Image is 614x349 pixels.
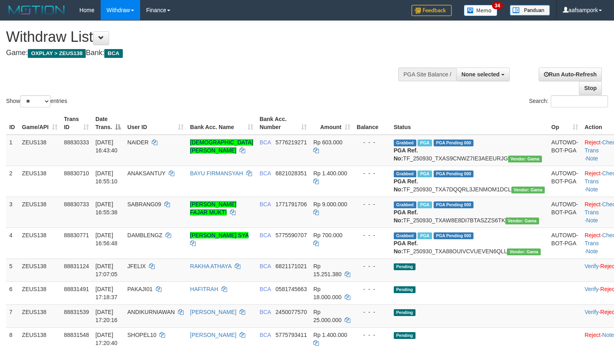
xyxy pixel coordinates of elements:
[256,112,310,135] th: Bank Acc. Number: activate to sort column ascending
[529,95,608,107] label: Search:
[357,169,387,177] div: - - -
[190,309,236,315] a: [PERSON_NAME]
[585,286,599,292] a: Verify
[64,309,89,315] span: 88831539
[394,170,416,177] span: Grabbed
[6,135,19,166] td: 1
[127,170,165,177] span: ANAKSANTUY
[394,140,416,146] span: Grabbed
[127,286,153,292] span: PAKAJI01
[508,156,542,162] span: Vendor URL: https://trx31.1velocity.biz
[260,309,271,315] span: BCA
[394,263,416,270] span: Pending
[6,112,19,135] th: ID
[19,259,61,281] td: ZEUS138
[124,112,187,135] th: User ID: activate to sort column ascending
[418,201,432,208] span: Marked by aafsolysreylen
[394,209,418,224] b: PGA Ref. No:
[61,112,92,135] th: Trans ID: activate to sort column ascending
[19,197,61,228] td: ZEUS138
[19,166,61,197] td: ZEUS138
[190,286,218,292] a: HAFITRAH
[6,49,401,57] h4: Game: Bank:
[19,135,61,166] td: ZEUS138
[260,232,271,238] span: BCA
[510,5,550,16] img: panduan.png
[357,262,387,270] div: - - -
[95,170,118,185] span: [DATE] 16:55:10
[456,68,510,81] button: None selected
[6,29,401,45] h1: Withdraw List
[313,286,341,300] span: Rp 18.000.000
[357,285,387,293] div: - - -
[418,140,432,146] span: Marked by aafsolysreylen
[64,263,89,269] span: 88831124
[190,201,236,216] a: [PERSON_NAME] FAJAR MUKTI
[260,170,271,177] span: BCA
[585,201,601,207] a: Reject
[190,232,248,238] a: [PERSON_NAME] SYA
[275,286,307,292] span: Copy 0581745663 to clipboard
[579,81,602,95] a: Stop
[275,332,307,338] span: Copy 5775793411 to clipboard
[394,332,416,339] span: Pending
[127,139,149,146] span: NAIDER
[6,304,19,327] td: 7
[313,309,341,323] span: Rp 25.000.000
[548,135,581,166] td: AUTOWD-BOT-PGA
[275,201,307,207] span: Copy 1771791706 to clipboard
[260,263,271,269] span: BCA
[548,228,581,259] td: AUTOWD-BOT-PGA
[6,228,19,259] td: 4
[394,286,416,293] span: Pending
[394,201,416,208] span: Grabbed
[127,309,175,315] span: ANDIKURNIAWAN
[19,304,61,327] td: ZEUS138
[20,95,50,107] select: Showentries
[357,200,387,208] div: - - -
[104,49,122,58] span: BCA
[6,259,19,281] td: 5
[19,112,61,135] th: Game/API: activate to sort column ascending
[6,95,67,107] label: Show entries
[585,232,601,238] a: Reject
[64,286,89,292] span: 88831491
[434,140,474,146] span: PGA Pending
[95,139,118,154] span: [DATE] 16:43:40
[394,178,418,193] b: PGA Ref. No:
[313,332,347,338] span: Rp 1.400.000
[127,201,161,207] span: SABRANG09
[391,228,548,259] td: TF_250930_TXA88OUIVCVUEVEN6QLL
[275,232,307,238] span: Copy 5775590707 to clipboard
[548,166,581,197] td: AUTOWD-BOT-PGA
[418,170,432,177] span: Marked by aafsolysreylen
[585,139,601,146] a: Reject
[354,112,391,135] th: Balance
[190,170,243,177] a: BAYU FIRMANSYAH
[434,201,474,208] span: PGA Pending
[95,286,118,300] span: [DATE] 17:18:37
[64,232,89,238] span: 88830771
[357,138,387,146] div: - - -
[190,139,253,154] a: [DEMOGRAPHIC_DATA][PERSON_NAME]
[585,263,599,269] a: Verify
[548,197,581,228] td: AUTOWD-BOT-PGA
[461,71,500,78] span: None selected
[586,155,598,162] a: Note
[19,281,61,304] td: ZEUS138
[95,263,118,277] span: [DATE] 17:07:05
[260,139,271,146] span: BCA
[64,170,89,177] span: 88830710
[313,170,347,177] span: Rp 1.400.000
[505,218,539,224] span: Vendor URL: https://trx31.1velocity.biz
[190,332,236,338] a: [PERSON_NAME]
[586,217,598,224] a: Note
[464,5,498,16] img: Button%20Memo.svg
[313,263,341,277] span: Rp 15.251.380
[95,309,118,323] span: [DATE] 17:20:16
[492,2,503,9] span: 34
[64,201,89,207] span: 88830733
[6,281,19,304] td: 6
[6,4,67,16] img: MOTION_logo.png
[310,112,354,135] th: Amount: activate to sort column ascending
